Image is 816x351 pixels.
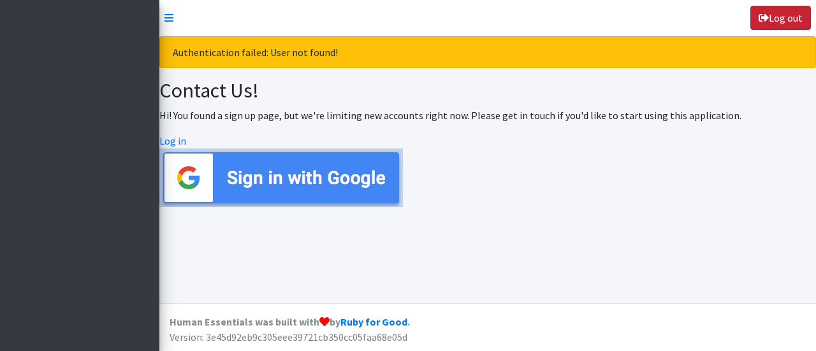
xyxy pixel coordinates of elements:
img: Sign in with Google [159,148,403,207]
a: Log out [750,6,811,30]
strong: Human Essentials was built with by . [170,315,410,328]
a: Ruby for Good [340,315,407,328]
a: Log in [159,134,186,147]
span: Version: 3e45d92eb9c305eee39721cb350cc05faa68e05d [170,331,407,343]
p: Hi! You found a sign up page, but we're limiting new accounts right now. Please get in touch if y... [159,108,816,123]
div: Authentication failed: User not found! [159,36,816,68]
h2: Contact Us! [159,78,816,103]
